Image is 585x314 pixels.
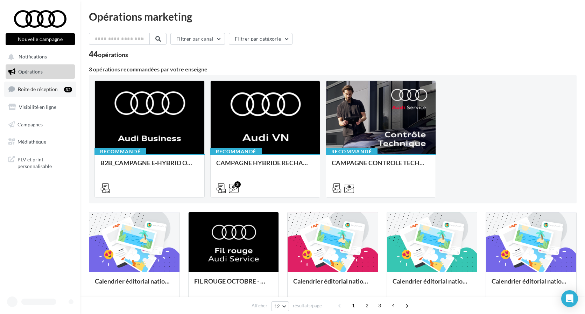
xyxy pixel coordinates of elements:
div: CAMPAGNE CONTROLE TECHNIQUE 25€ OCTOBRE [332,159,430,173]
div: 44 [89,50,128,58]
span: Visibilité en ligne [19,104,56,110]
div: Calendrier éditorial national : semaine du 29.09 au 05.10 [95,278,174,292]
div: Recommandé [210,148,262,155]
span: 12 [274,303,280,309]
span: 3 [374,300,385,311]
a: Opérations [4,64,76,79]
span: résultats/page [293,302,322,309]
button: Filtrer par catégorie [229,33,292,45]
div: opérations [98,51,128,58]
span: Opérations [18,69,43,75]
div: 32 [64,87,72,92]
div: Recommandé [326,148,378,155]
span: Médiathèque [17,139,46,145]
a: Campagnes [4,117,76,132]
span: Afficher [252,302,267,309]
div: Calendrier éditorial national : semaine du 15.09 au 21.09 [393,278,472,292]
div: Opérations marketing [89,11,577,22]
div: 3 opérations recommandées par votre enseigne [89,67,577,72]
div: Calendrier éditorial national : semaine du 08.09 au 14.09 [492,278,571,292]
span: Campagnes [17,121,43,127]
div: 3 [234,181,241,188]
div: Open Intercom Messenger [561,290,578,307]
span: Boîte de réception [18,86,58,92]
a: PLV et print personnalisable [4,152,76,173]
div: CAMPAGNE HYBRIDE RECHARGEABLE [216,159,315,173]
div: B2B_CAMPAGNE E-HYBRID OCTOBRE [100,159,199,173]
span: Notifications [19,54,47,60]
div: Recommandé [94,148,146,155]
a: Boîte de réception32 [4,82,76,97]
button: 12 [271,301,289,311]
span: 4 [388,300,399,311]
div: FIL ROUGE OCTOBRE - AUDI SERVICE [194,278,273,292]
button: Nouvelle campagne [6,33,75,45]
span: 1 [348,300,359,311]
div: Calendrier éditorial national : semaine du 22.09 au 28.09 [293,278,372,292]
a: Visibilité en ligne [4,100,76,114]
span: PLV et print personnalisable [17,155,72,170]
a: Médiathèque [4,134,76,149]
span: 2 [361,300,373,311]
button: Filtrer par canal [170,33,225,45]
